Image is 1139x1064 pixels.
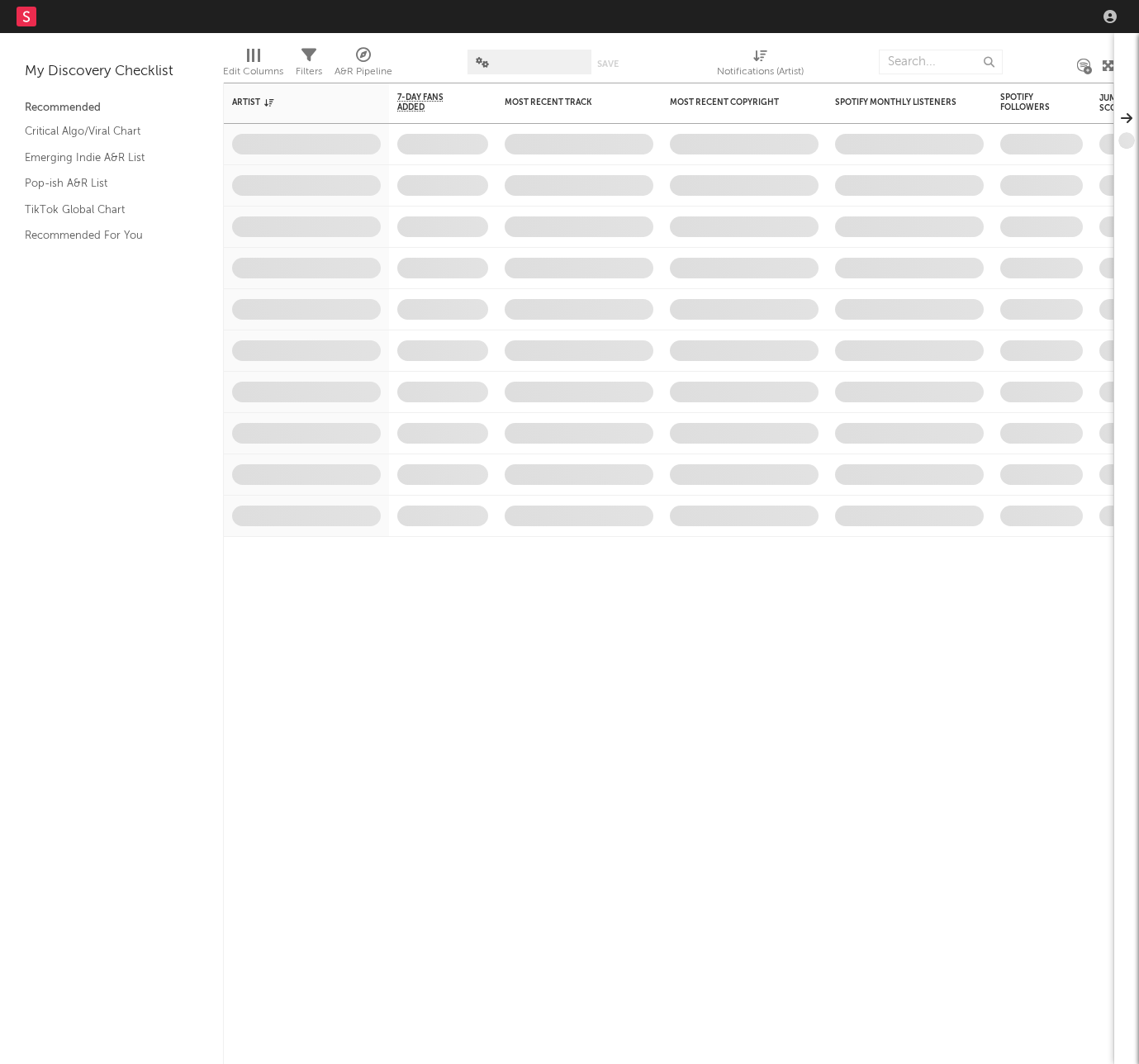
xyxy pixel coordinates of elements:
[397,93,463,112] span: 7-Day Fans Added
[335,41,392,89] div: A&R Pipeline
[25,174,182,192] a: Pop-ish A&R List
[879,50,1003,74] input: Search...
[25,226,182,245] a: Recommended For You
[835,97,959,107] div: Spotify Monthly Listeners
[25,122,182,140] a: Critical Algo/Viral Chart
[25,98,198,118] div: Recommended
[25,201,182,219] a: TikTok Global Chart
[25,149,182,167] a: Emerging Indie A&R List
[670,97,794,107] div: Most Recent Copyright
[717,41,804,89] div: Notifications (Artist)
[505,97,629,107] div: Most Recent Track
[223,41,283,89] div: Edit Columns
[232,97,356,107] div: Artist
[1000,93,1058,112] div: Spotify Followers
[296,62,322,82] div: Filters
[717,62,804,82] div: Notifications (Artist)
[223,62,283,82] div: Edit Columns
[597,59,619,69] button: Save
[25,62,198,82] div: My Discovery Checklist
[335,62,392,82] div: A&R Pipeline
[296,41,322,89] div: Filters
